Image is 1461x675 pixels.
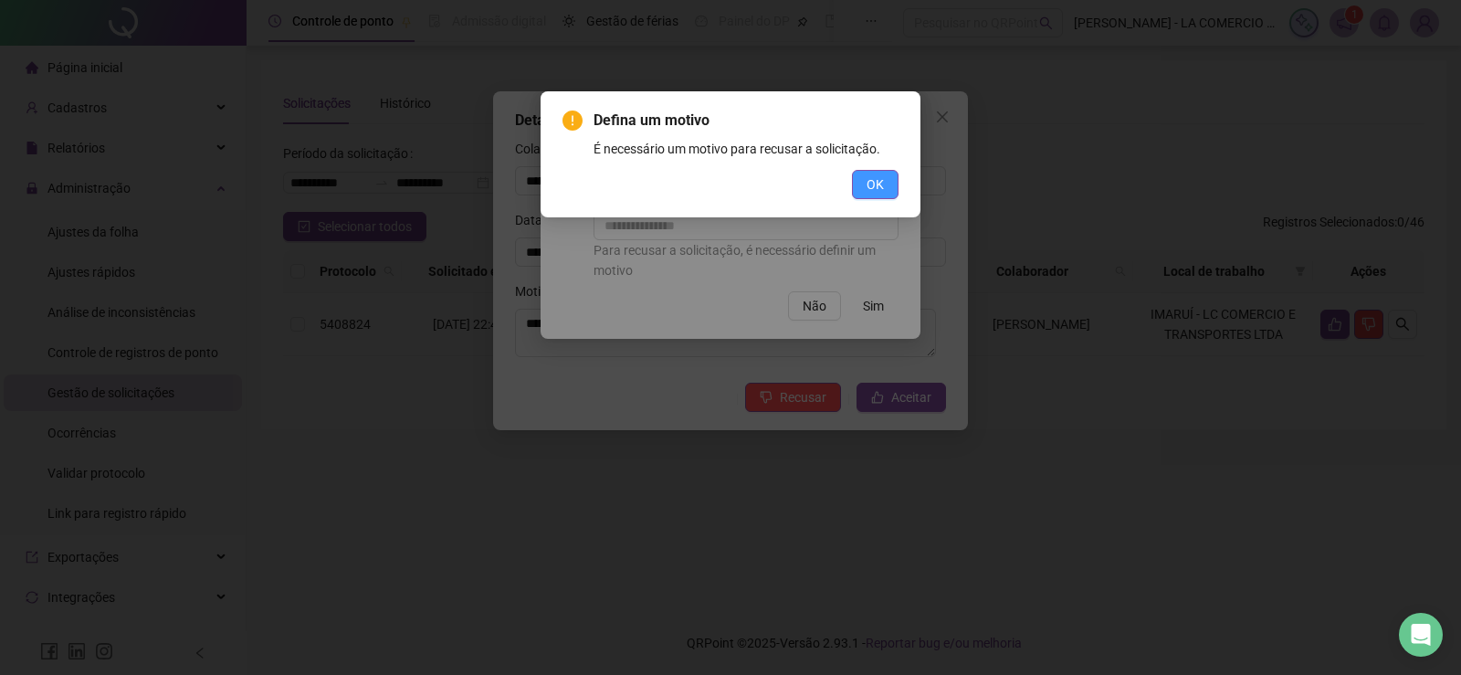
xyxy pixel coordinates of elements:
[867,174,884,195] span: OK
[594,110,899,132] span: Defina um motivo
[852,170,899,199] button: OK
[1399,613,1443,657] div: Open Intercom Messenger
[562,111,583,131] span: exclamation-circle
[594,139,899,159] div: É necessário um motivo para recusar a solicitação.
